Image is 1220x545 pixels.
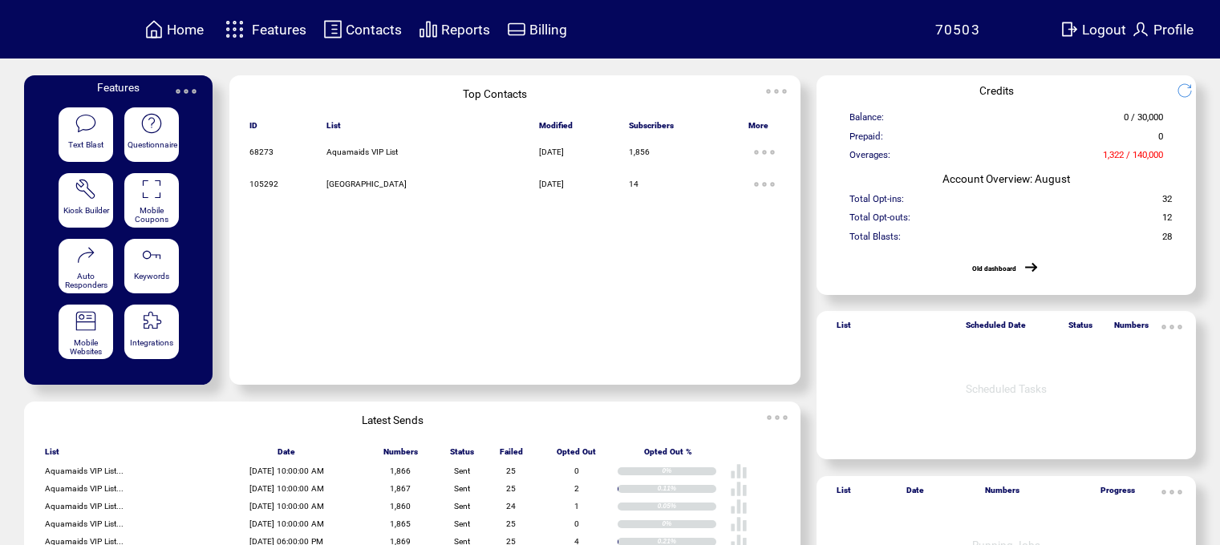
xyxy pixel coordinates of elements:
span: Status [1068,321,1092,337]
a: Contacts [321,17,404,42]
div: 0.11% [658,485,716,493]
span: 1,866 [390,466,411,475]
img: refresh.png [1177,83,1205,99]
img: exit.svg [1060,19,1079,39]
span: Auto Responders [65,272,107,289]
span: List [45,447,59,463]
img: poll%20-%20white.svg [730,498,748,515]
a: Reports [416,17,492,42]
img: profile.svg [1131,19,1150,39]
span: [DATE] 10:00:00 AM [249,502,324,511]
img: home.svg [144,19,164,39]
span: Aquamaids VIP List... [45,519,124,528]
span: 0 [1158,131,1163,149]
span: [DATE] 10:00:00 AM [249,466,324,475]
span: Aquamaids VIP List... [45,484,124,493]
a: Keywords [124,239,179,294]
span: Reports [441,22,490,38]
span: Billing [529,22,567,38]
span: Opted Out [557,447,596,463]
span: Integrations [130,338,173,347]
span: Date [278,447,295,463]
span: 0 [574,519,579,528]
img: contacts.svg [323,19,342,39]
span: 0 [574,466,579,475]
span: 1,867 [390,484,411,493]
span: Logout [1082,22,1126,38]
span: Prepaid: [849,131,883,149]
span: Total Opt-outs: [849,212,910,230]
span: 1,865 [390,519,411,528]
a: Kiosk Builder [59,173,113,228]
span: 25 [506,466,516,475]
span: 1,322 / 140,000 [1103,149,1163,168]
span: 1,860 [390,502,411,511]
div: 0% [662,467,715,475]
img: mobile-websites.svg [75,310,97,333]
span: Aquamaids VIP List... [45,466,124,475]
img: features.svg [221,16,249,42]
span: Overages: [849,149,890,168]
a: Old dashboard [972,264,1016,272]
span: Contacts [346,22,402,38]
span: 1,856 [629,147,650,156]
img: ellypsis.svg [1156,476,1188,508]
img: ellypsis.svg [1156,311,1188,343]
span: [GEOGRAPHIC_DATA] [326,180,407,188]
img: chart.svg [419,19,438,39]
img: creidtcard.svg [507,19,526,39]
span: 32 [1162,193,1172,212]
img: ellypsis.svg [760,75,792,107]
span: 24 [506,502,516,511]
span: Credits [979,84,1014,97]
span: Modified [539,121,573,137]
span: ID [249,121,257,137]
a: Mobile Coupons [124,173,179,228]
span: Mobile Coupons [135,206,168,224]
div: 0.05% [658,503,716,511]
span: 25 [506,484,516,493]
img: poll%20-%20white.svg [730,480,748,498]
a: Billing [505,17,569,42]
span: 25 [506,519,516,528]
div: 0% [662,520,715,528]
span: Features [252,22,306,38]
span: 70503 [935,22,981,38]
img: tool%201.svg [75,178,97,200]
span: Latest Sends [362,414,424,426]
img: text-blast.svg [75,112,97,135]
span: [DATE] [539,147,564,156]
span: 28 [1162,231,1172,249]
span: Failed [500,447,523,463]
a: Mobile Websites [59,305,113,360]
span: Sent [454,519,470,528]
span: Keywords [134,272,169,281]
span: 2 [574,484,579,493]
img: ellypsis.svg [748,136,780,168]
span: Opted Out % [644,447,692,463]
span: [DATE] 10:00:00 AM [249,484,324,493]
span: [DATE] 10:00:00 AM [249,519,324,528]
img: integrations.svg [140,310,163,333]
img: ellypsis.svg [748,168,780,200]
span: Numbers [985,486,1019,502]
a: Text Blast [59,107,113,163]
span: List [837,486,851,502]
span: [DATE] [539,180,564,188]
a: Features [218,14,309,45]
span: More [748,121,768,137]
span: Features [97,81,140,94]
span: Scheduled Tasks [966,382,1047,395]
img: poll%20-%20white.svg [730,515,748,533]
span: 12 [1162,212,1172,230]
span: Mobile Websites [70,338,102,356]
span: 1 [574,502,579,511]
span: Text Blast [68,140,103,149]
span: Profile [1153,22,1194,38]
span: Status [450,447,474,463]
a: Home [142,17,206,42]
span: Top Contacts [463,87,527,100]
img: poll%20-%20white.svg [730,462,748,480]
span: List [837,321,851,337]
img: ellypsis.svg [170,75,202,107]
